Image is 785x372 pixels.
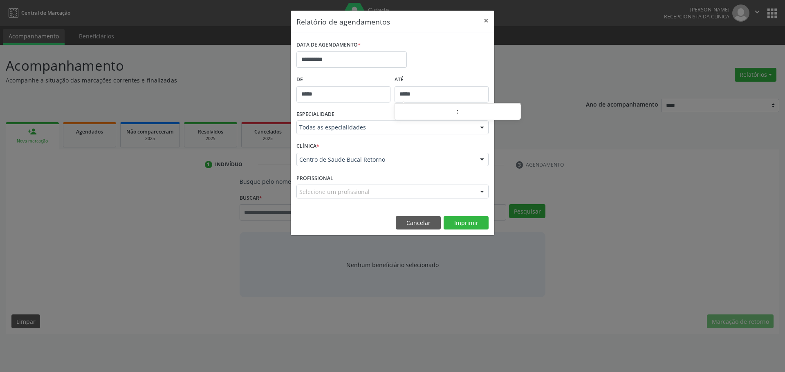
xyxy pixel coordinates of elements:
label: ATÉ [395,74,489,86]
button: Cancelar [396,216,441,230]
button: Imprimir [444,216,489,230]
label: PROFISSIONAL [296,172,333,185]
span: Centro de Saude Bucal Retorno [299,156,472,164]
span: Todas as especialidades [299,123,472,131]
label: CLÍNICA [296,140,319,153]
span: Selecione um profissional [299,187,370,196]
h5: Relatório de agendamentos [296,16,390,27]
input: Hour [395,104,456,120]
span: : [456,103,459,120]
button: Close [478,11,494,31]
label: DATA DE AGENDAMENTO [296,39,361,51]
label: ESPECIALIDADE [296,108,334,121]
label: De [296,74,390,86]
input: Minute [459,104,520,120]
